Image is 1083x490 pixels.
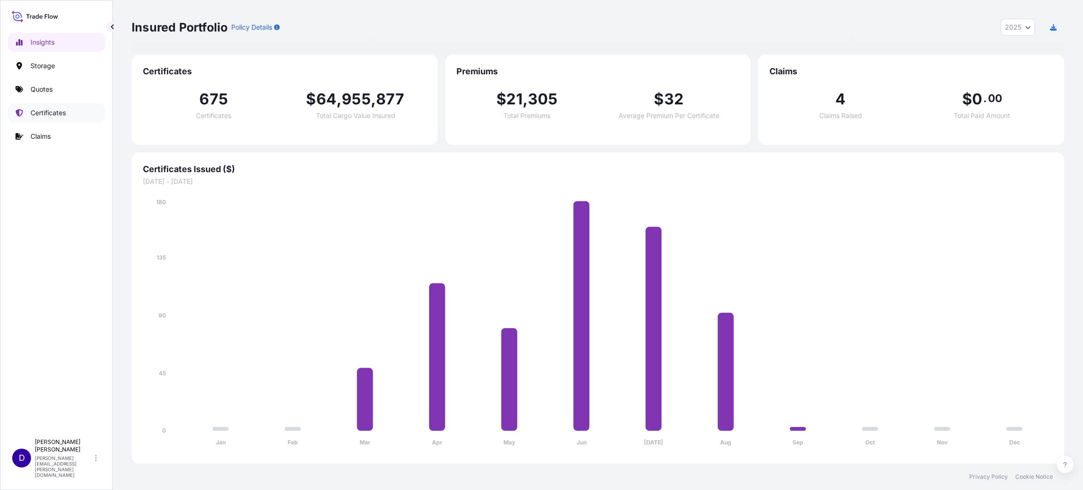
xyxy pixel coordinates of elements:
[132,20,228,35] p: Insured Portfolio
[503,439,516,446] tspan: May
[972,92,982,107] span: 0
[819,112,862,119] span: Claims Raised
[199,92,228,107] span: 675
[1015,473,1053,481] a: Cookie Notice
[337,92,342,107] span: ,
[216,439,226,446] tspan: Jan
[835,92,846,107] span: 4
[8,33,105,52] a: Insights
[162,427,166,434] tspan: 0
[506,92,522,107] span: 21
[1009,439,1020,446] tspan: Dec
[954,112,1010,119] span: Total Paid Amount
[654,92,664,107] span: $
[983,95,987,102] span: .
[143,66,426,77] span: Certificates
[432,439,442,446] tspan: Apr
[503,112,550,119] span: Total Premiums
[962,92,972,107] span: $
[988,95,1002,102] span: 00
[619,112,719,119] span: Average Premium Per Certificate
[19,453,25,463] span: D
[371,92,376,107] span: ,
[664,92,683,107] span: 32
[8,127,105,146] a: Claims
[159,370,166,377] tspan: 45
[577,439,587,446] tspan: Jun
[316,112,395,119] span: Total Cargo Value Insured
[158,312,166,319] tspan: 90
[143,177,1053,186] span: [DATE] - [DATE]
[196,112,231,119] span: Certificates
[793,439,803,446] tspan: Sep
[528,92,558,107] span: 305
[35,438,93,453] p: [PERSON_NAME] [PERSON_NAME]
[231,23,272,32] p: Policy Details
[31,108,66,118] p: Certificates
[342,92,371,107] span: 955
[720,439,731,446] tspan: Aug
[644,439,663,446] tspan: [DATE]
[31,38,55,47] p: Insights
[8,103,105,122] a: Certificates
[306,92,316,107] span: $
[157,254,166,261] tspan: 135
[316,92,337,107] span: 64
[31,132,51,141] p: Claims
[456,66,740,77] span: Premiums
[35,455,93,478] p: [PERSON_NAME][EMAIL_ADDRESS][PERSON_NAME][DOMAIN_NAME]
[523,92,528,107] span: ,
[865,439,875,446] tspan: Oct
[360,439,370,446] tspan: Mar
[769,66,1053,77] span: Claims
[8,80,105,99] a: Quotes
[969,473,1008,481] a: Privacy Policy
[31,85,53,94] p: Quotes
[1001,19,1035,36] button: Year Selector
[496,92,506,107] span: $
[376,92,405,107] span: 877
[288,439,298,446] tspan: Feb
[1005,23,1021,32] span: 2025
[31,61,55,71] p: Storage
[156,198,166,205] tspan: 180
[937,439,948,446] tspan: Nov
[143,164,1053,175] span: Certificates Issued ($)
[8,56,105,75] a: Storage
